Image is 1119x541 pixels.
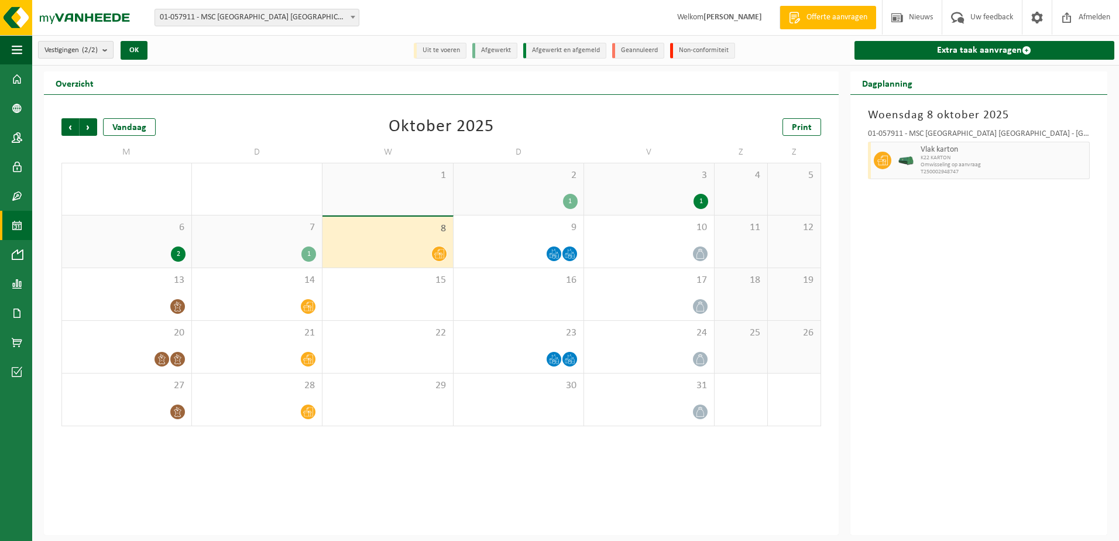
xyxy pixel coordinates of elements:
[774,327,815,340] span: 26
[720,327,761,340] span: 25
[921,155,1086,162] span: K22 KARTON
[171,246,186,262] div: 2
[868,107,1090,124] h3: Woensdag 8 oktober 2025
[68,379,186,392] span: 27
[459,379,578,392] span: 30
[459,169,578,182] span: 2
[301,246,316,262] div: 1
[612,43,664,59] li: Geannuleerd
[792,123,812,132] span: Print
[198,327,316,340] span: 21
[44,71,105,94] h2: Overzicht
[192,142,322,163] td: D
[328,169,447,182] span: 1
[322,142,453,163] td: W
[720,169,761,182] span: 4
[774,274,815,287] span: 19
[590,274,708,287] span: 17
[804,12,870,23] span: Offerte aanvragen
[414,43,466,59] li: Uit te voeren
[584,142,715,163] td: V
[472,43,517,59] li: Afgewerkt
[780,6,876,29] a: Offerte aanvragen
[720,274,761,287] span: 18
[82,46,98,54] count: (2/2)
[921,162,1086,169] span: Omwisseling op aanvraag
[38,41,114,59] button: Vestigingen(2/2)
[523,43,606,59] li: Afgewerkt en afgemeld
[782,118,821,136] a: Print
[68,221,186,234] span: 6
[768,142,821,163] td: Z
[897,156,915,165] img: HK-XK-22-GN-00
[61,142,192,163] td: M
[774,169,815,182] span: 5
[720,221,761,234] span: 11
[590,169,708,182] span: 3
[854,41,1114,60] a: Extra taak aanvragen
[459,274,578,287] span: 16
[155,9,359,26] span: 01-057911 - MSC BELGIUM NV - ANTWERPEN
[590,379,708,392] span: 31
[44,42,98,59] span: Vestigingen
[459,327,578,340] span: 23
[694,194,708,209] div: 1
[155,9,359,26] span: 01-057911 - MSC BELGIUM NV - ANTWERPEN
[774,221,815,234] span: 12
[868,130,1090,142] div: 01-057911 - MSC [GEOGRAPHIC_DATA] [GEOGRAPHIC_DATA] - [GEOGRAPHIC_DATA]
[454,142,584,163] td: D
[61,118,79,136] span: Vorige
[715,142,768,163] td: Z
[703,13,762,22] strong: [PERSON_NAME]
[198,379,316,392] span: 28
[80,118,97,136] span: Volgende
[103,118,156,136] div: Vandaag
[198,221,316,234] span: 7
[850,71,924,94] h2: Dagplanning
[670,43,735,59] li: Non-conformiteit
[121,41,147,60] button: OK
[68,327,186,340] span: 20
[68,274,186,287] span: 13
[921,145,1086,155] span: Vlak karton
[921,169,1086,176] span: T250002948747
[328,327,447,340] span: 22
[590,327,708,340] span: 24
[590,221,708,234] span: 10
[328,379,447,392] span: 29
[563,194,578,209] div: 1
[328,274,447,287] span: 15
[198,274,316,287] span: 14
[389,118,494,136] div: Oktober 2025
[459,221,578,234] span: 9
[328,222,447,235] span: 8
